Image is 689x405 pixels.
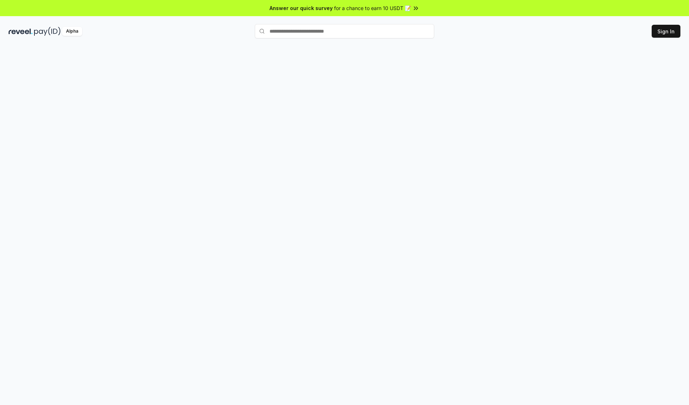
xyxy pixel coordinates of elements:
img: reveel_dark [9,27,33,36]
img: pay_id [34,27,61,36]
span: Answer our quick survey [269,4,333,12]
div: Alpha [62,27,82,36]
span: for a chance to earn 10 USDT 📝 [334,4,411,12]
button: Sign In [652,25,680,38]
